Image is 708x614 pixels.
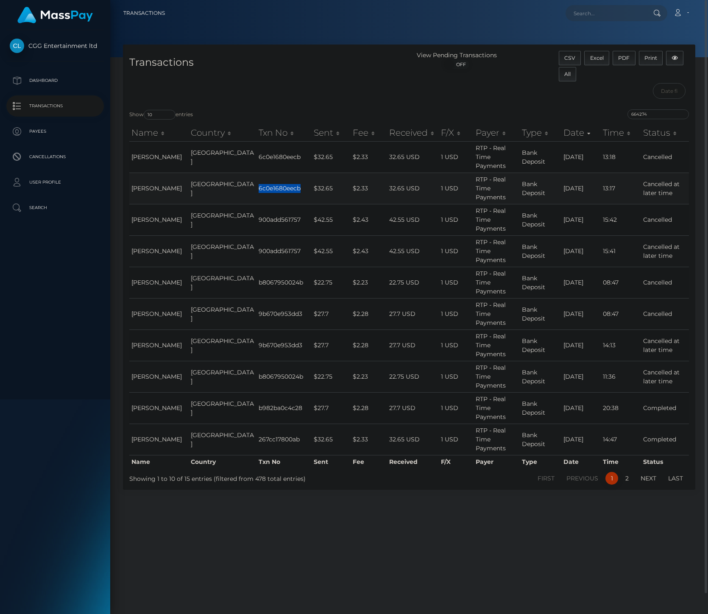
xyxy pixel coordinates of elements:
[476,301,506,327] span: RTP - Real Time Payments
[520,124,561,141] th: Type: activate to sort column ascending
[439,455,474,469] th: F/X
[641,298,689,329] td: Cancelled
[256,204,312,235] td: 900add561757
[641,424,689,455] td: Completed
[189,455,256,469] th: Country
[641,361,689,392] td: Cancelled at later time
[559,51,581,65] button: CSV
[131,216,182,223] span: [PERSON_NAME]
[439,361,474,392] td: 1 USD
[351,329,387,361] td: $2.28
[351,424,387,455] td: $2.33
[123,4,165,22] a: Transactions
[256,267,312,298] td: b8067950024b
[601,392,641,424] td: 20:38
[131,184,182,192] span: [PERSON_NAME]
[561,235,601,267] td: [DATE]
[520,267,561,298] td: Bank Deposit
[189,329,256,361] td: [GEOGRAPHIC_DATA]
[131,279,182,286] span: [PERSON_NAME]
[644,55,657,61] span: Print
[10,176,100,189] p: User Profile
[351,392,387,424] td: $2.28
[256,298,312,329] td: 9b670e953dd3
[144,110,176,120] select: Showentries
[312,424,351,455] td: $32.65
[6,172,104,193] a: User Profile
[256,235,312,267] td: 900add561757
[256,455,312,469] th: Txn No
[131,310,182,318] span: [PERSON_NAME]
[312,173,351,204] td: $32.65
[566,5,645,21] input: Search...
[409,51,505,60] div: View Pending Transactions
[312,204,351,235] td: $42.55
[564,55,575,61] span: CSV
[476,395,506,421] span: RTP - Real Time Payments
[256,361,312,392] td: b8067950024b
[387,298,438,329] td: 27.7 USD
[641,392,689,424] td: Completed
[189,298,256,329] td: [GEOGRAPHIC_DATA]
[561,329,601,361] td: [DATE]
[6,146,104,167] a: Cancellations
[256,392,312,424] td: b982ba0c4c28
[601,204,641,235] td: 15:42
[387,141,438,173] td: 32.65 USD
[605,472,618,485] a: 1
[256,329,312,361] td: 9b670e953dd3
[474,455,519,469] th: Payer
[256,124,312,141] th: Txn No: activate to sort column ascending
[189,235,256,267] td: [GEOGRAPHIC_DATA]
[561,424,601,455] td: [DATE]
[520,361,561,392] td: Bank Deposit
[131,341,182,349] span: [PERSON_NAME]
[129,124,189,141] th: Name: activate to sort column ascending
[476,332,506,358] span: RTP - Real Time Payments
[189,124,256,141] th: Country: activate to sort column ascending
[641,124,689,141] th: Status: activate to sort column ascending
[387,173,438,204] td: 32.65 USD
[641,455,689,469] th: Status
[439,141,474,173] td: 1 USD
[439,298,474,329] td: 1 USD
[189,392,256,424] td: [GEOGRAPHIC_DATA]
[601,124,641,141] th: Time: activate to sort column ascending
[520,424,561,455] td: Bank Deposit
[131,404,182,412] span: [PERSON_NAME]
[559,67,577,81] button: All
[520,329,561,361] td: Bank Deposit
[10,201,100,214] p: Search
[520,392,561,424] td: Bank Deposit
[666,51,683,65] button: Column visibility
[561,267,601,298] td: [DATE]
[387,392,438,424] td: 27.7 USD
[601,424,641,455] td: 14:47
[387,455,438,469] th: Received
[476,176,506,201] span: RTP - Real Time Payments
[189,267,256,298] td: [GEOGRAPHIC_DATA]
[351,298,387,329] td: $2.28
[312,124,351,141] th: Sent: activate to sort column ascending
[439,392,474,424] td: 1 USD
[17,7,93,23] img: MassPay Logo
[561,298,601,329] td: [DATE]
[312,235,351,267] td: $42.55
[6,42,104,50] span: CGG Entertainment ltd
[601,235,641,267] td: 15:41
[312,361,351,392] td: $22.75
[476,144,506,170] span: RTP - Real Time Payments
[590,55,604,61] span: Excel
[439,204,474,235] td: 1 USD
[387,361,438,392] td: 22.75 USD
[439,173,474,204] td: 1 USD
[601,267,641,298] td: 08:47
[6,70,104,91] a: Dashboard
[387,267,438,298] td: 22.75 USD
[561,455,601,469] th: Date
[312,298,351,329] td: $27.7
[520,235,561,267] td: Bank Deposit
[6,197,104,218] a: Search
[439,424,474,455] td: 1 USD
[476,270,506,295] span: RTP - Real Time Payments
